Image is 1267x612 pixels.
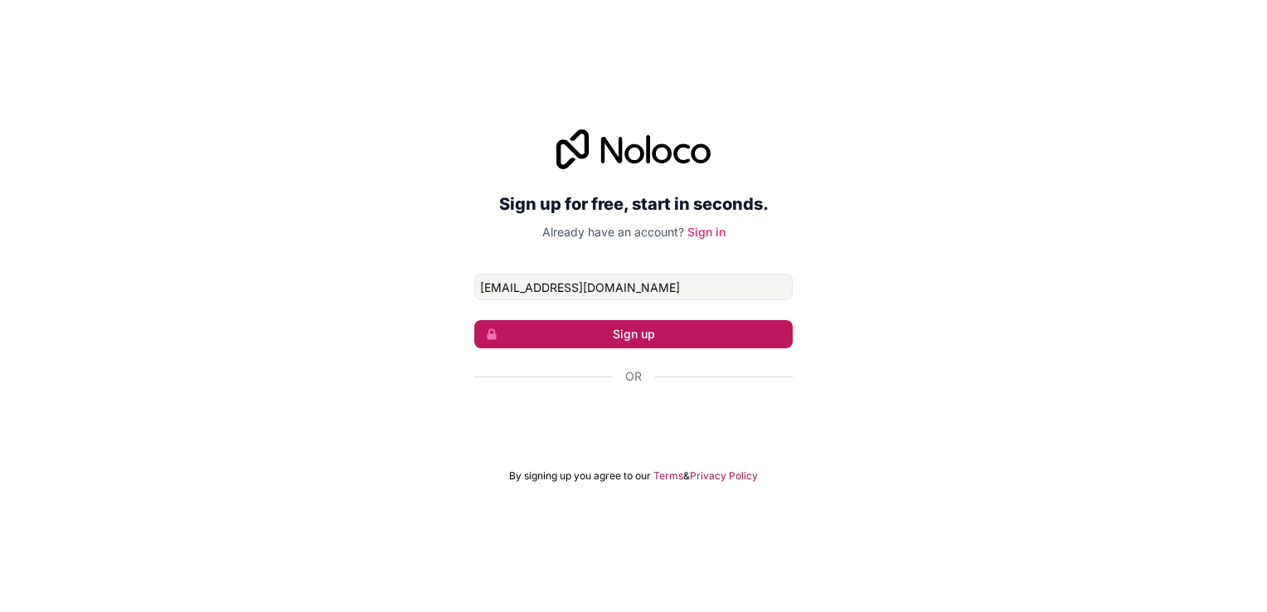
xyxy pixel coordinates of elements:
h2: Sign up for free, start in seconds. [474,189,793,219]
span: Or [625,368,642,385]
iframe: Sign in with Google Button [466,403,801,440]
input: Email address [474,274,793,300]
a: Sign in [687,225,726,239]
a: Terms [653,469,683,483]
a: Privacy Policy [690,469,758,483]
span: Already have an account? [542,225,684,239]
span: By signing up you agree to our [509,469,651,483]
span: & [683,469,690,483]
button: Sign up [474,320,793,348]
